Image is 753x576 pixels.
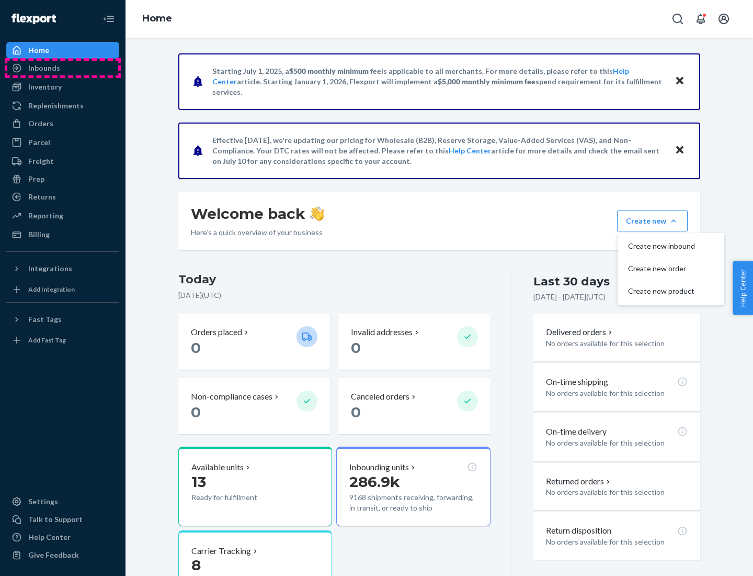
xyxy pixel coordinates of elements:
[178,378,330,434] button: Non-compliance cases 0
[351,339,361,357] span: 0
[191,326,242,338] p: Orders placed
[28,532,71,542] div: Help Center
[191,545,251,557] p: Carrier Tracking
[6,260,119,277] button: Integrations
[191,339,201,357] span: 0
[28,496,58,507] div: Settings
[98,8,119,29] button: Close Navigation
[6,171,119,187] a: Prep
[338,314,490,370] button: Invalid addresses 0
[628,242,695,250] span: Create new inbound
[178,271,490,288] h3: Today
[351,403,361,421] span: 0
[310,206,324,221] img: hand-wave emoji
[142,13,172,24] a: Home
[6,547,119,563] button: Give Feedback
[349,492,477,513] p: 9168 shipments receiving, forwarding, in transit, or ready to ship
[690,8,711,29] button: Open notifications
[546,338,688,349] p: No orders available for this selection
[28,211,63,221] div: Reporting
[620,258,722,280] button: Create new order
[546,438,688,448] p: No orders available for this selection
[546,388,688,398] p: No orders available for this selection
[546,537,688,547] p: No orders available for this selection
[28,336,66,345] div: Add Fast Tag
[533,292,606,302] p: [DATE] - [DATE] ( UTC )
[6,42,119,59] a: Home
[617,211,688,231] button: Create newCreate new inboundCreate new orderCreate new product
[28,229,50,240] div: Billing
[6,226,119,243] a: Billing
[191,492,288,503] p: Ready for fulfillment
[713,8,734,29] button: Open account menu
[6,529,119,546] a: Help Center
[6,493,119,510] a: Settings
[28,63,60,73] div: Inbounds
[349,461,409,473] p: Inbounding units
[620,235,722,258] button: Create new inbound
[191,403,201,421] span: 0
[449,146,491,155] a: Help Center
[289,67,381,75] span: $500 monthly minimum fee
[667,8,688,29] button: Open Search Box
[178,314,330,370] button: Orders placed 0
[6,189,119,205] a: Returns
[134,4,180,34] ol: breadcrumbs
[6,311,119,328] button: Fast Tags
[628,265,695,272] span: Create new order
[6,97,119,114] a: Replenishments
[546,475,612,488] button: Returned orders
[212,135,665,167] p: Effective [DATE], we're updating our pricing for Wholesale (B2B), Reserve Storage, Value-Added Se...
[28,514,83,525] div: Talk to Support
[6,134,119,151] a: Parcel
[212,66,665,97] p: Starting July 1, 2025, a is applicable to all merchants. For more details, please refer to this a...
[338,378,490,434] button: Canceled orders 0
[28,174,44,184] div: Prep
[546,525,611,537] p: Return disposition
[6,79,119,95] a: Inventory
[349,473,400,491] span: 286.9k
[733,261,753,315] button: Help Center
[28,263,72,274] div: Integrations
[28,156,54,167] div: Freight
[673,74,687,89] button: Close
[28,45,49,56] div: Home
[533,273,610,290] div: Last 30 days
[191,227,324,238] p: Here’s a quick overview of your business
[191,473,206,491] span: 13
[628,287,695,295] span: Create new product
[28,192,56,202] div: Returns
[336,447,490,526] button: Inbounding units286.9k9168 shipments receiving, forwarding, in transit, or ready to ship
[178,447,332,526] button: Available units13Ready for fulfillment
[28,314,62,325] div: Fast Tags
[28,101,84,111] div: Replenishments
[673,143,687,158] button: Close
[546,426,607,438] p: On-time delivery
[28,550,79,560] div: Give Feedback
[28,137,50,148] div: Parcel
[6,60,119,76] a: Inbounds
[28,285,75,294] div: Add Integration
[28,118,53,129] div: Orders
[6,115,119,132] a: Orders
[6,511,119,528] a: Talk to Support
[28,82,62,92] div: Inventory
[191,556,201,574] span: 8
[546,326,614,338] button: Delivered orders
[178,290,490,301] p: [DATE] ( UTC )
[351,326,413,338] p: Invalid addresses
[191,204,324,223] h1: Welcome back
[546,487,688,497] p: No orders available for this selection
[191,461,244,473] p: Available units
[12,14,56,24] img: Flexport logo
[191,391,272,403] p: Non-compliance cases
[438,77,535,86] span: $5,000 monthly minimum fee
[6,207,119,224] a: Reporting
[6,281,119,298] a: Add Integration
[6,332,119,349] a: Add Fast Tag
[351,391,409,403] p: Canceled orders
[620,280,722,303] button: Create new product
